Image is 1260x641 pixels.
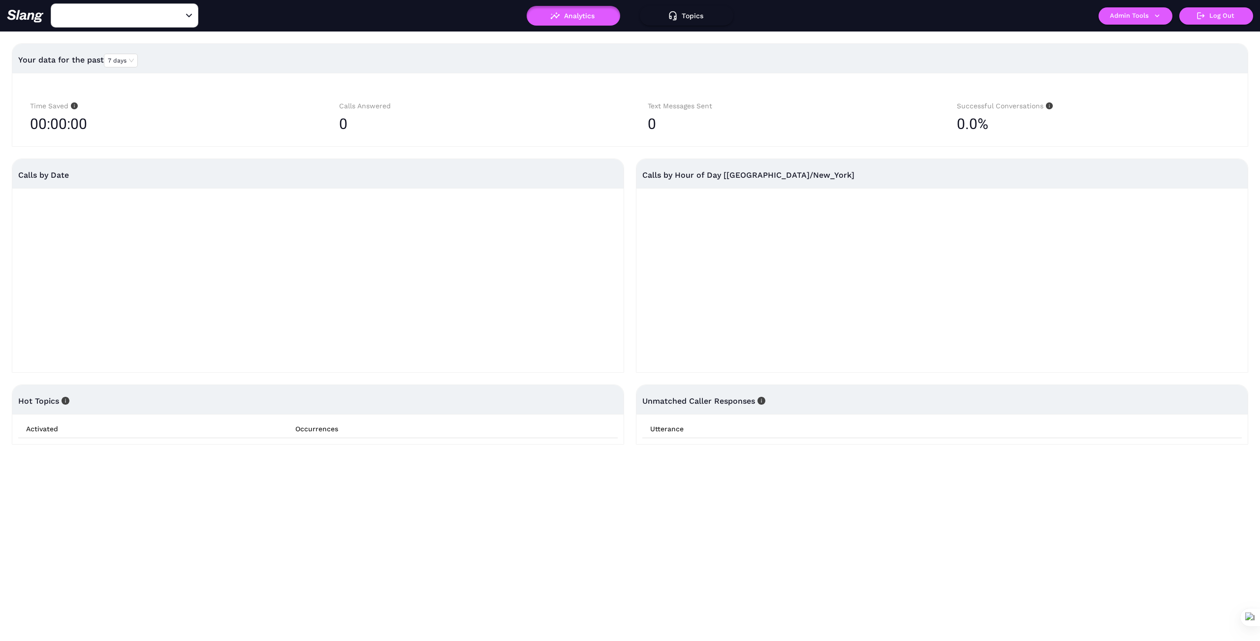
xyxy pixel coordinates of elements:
[642,396,765,406] span: Unmatched Caller Responses
[18,159,618,191] div: Calls by Date
[7,9,44,23] img: 623511267c55cb56e2f2a487_logo2.png
[957,112,988,136] span: 0.0%
[339,115,347,132] span: 0
[18,48,1242,72] div: Your data for the past
[755,397,765,405] span: info-circle
[527,12,620,19] a: Analytics
[30,102,78,110] span: Time Saved
[287,420,618,438] th: Occurrences
[642,420,1242,438] th: Utterance
[183,10,195,22] button: Open
[648,100,921,112] div: Text Messages Sent
[18,396,69,406] span: Hot Topics
[527,6,620,26] button: Analytics
[339,100,613,112] div: Calls Answered
[642,159,1242,191] div: Calls by Hour of Day [[GEOGRAPHIC_DATA]/New_York]
[30,112,87,136] span: 00:00:00
[59,397,69,405] span: info-circle
[1043,102,1053,109] span: info-circle
[648,115,656,132] span: 0
[1099,7,1172,25] button: Admin Tools
[68,102,78,109] span: info-circle
[18,420,287,438] th: Activated
[1179,7,1253,25] button: Log Out
[108,54,134,67] span: 7 days
[957,102,1053,110] span: Successful Conversations
[640,6,733,26] button: Topics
